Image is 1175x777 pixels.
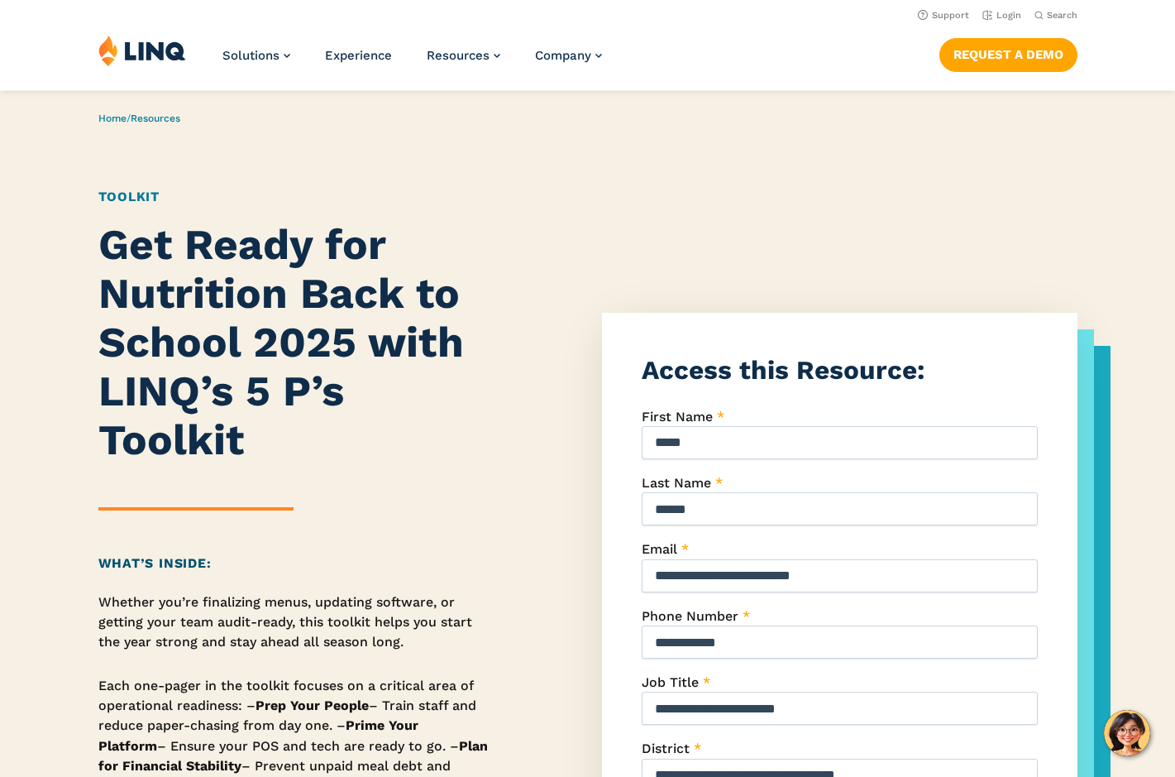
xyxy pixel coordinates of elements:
[535,48,591,63] span: Company
[98,113,127,124] a: Home
[222,35,602,89] nav: Primary Navigation
[98,113,180,124] span: /
[98,554,490,573] h2: What’s Inside:
[642,608,738,624] span: Phone Number
[1104,710,1150,756] button: Hello, have a question? Let’s chat.
[427,48,490,63] span: Resources
[98,189,160,204] a: Toolkit
[98,35,186,66] img: LINQ | K‑12 Software
[98,717,418,753] strong: Prime Your Platform
[642,475,711,491] span: Last Name
[325,48,392,63] a: Experience
[535,48,602,63] a: Company
[939,38,1077,71] a: Request a Demo
[918,10,969,21] a: Support
[427,48,500,63] a: Resources
[98,219,464,464] strong: Get Ready for Nutrition Back to School 2025 with LINQ’s 5 P’s Toolkit
[982,10,1021,21] a: Login
[222,48,290,63] a: Solutions
[642,409,713,424] span: First Name
[642,353,1037,390] h3: Access this Resource:
[939,35,1077,71] nav: Button Navigation
[642,541,677,557] span: Email
[222,48,279,63] span: Solutions
[131,113,180,124] a: Resources
[256,698,369,713] strong: Prep Your People
[642,674,699,690] span: Job Title
[98,592,490,653] p: Whether you’re finalizing menus, updating software, or getting your team audit-ready, this toolki...
[642,741,690,756] span: District
[1047,10,1077,21] span: Search
[1034,9,1077,22] button: Open Search Bar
